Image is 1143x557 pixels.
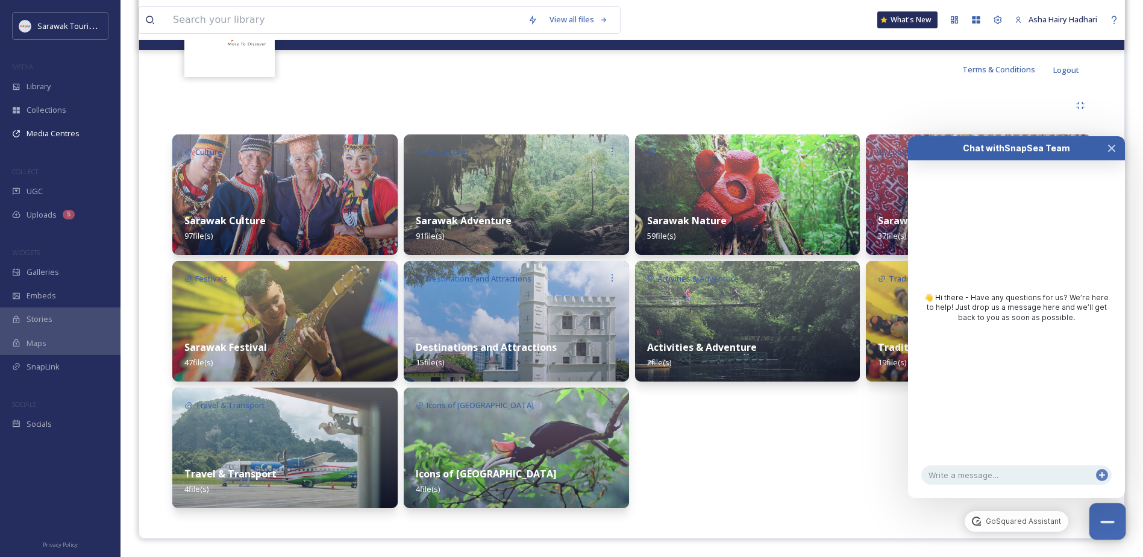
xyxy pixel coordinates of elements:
[27,418,52,430] span: Socials
[647,341,757,354] strong: Activities & Adventure
[930,142,1103,154] div: Chat with SnapSea Team
[416,230,444,241] span: 91 file(s)
[12,167,38,176] span: COLLECT
[878,357,906,368] span: 19 file(s)
[647,230,675,241] span: 59 file(s)
[965,511,1068,532] a: GoSquared Assistant
[172,388,398,508] img: 45445b7b-c724-4a2b-96e7-784d733b63b2.jpg
[657,273,739,285] span: Activities & Adventure
[878,341,1024,354] strong: Traditional Life & Handicrafts
[427,146,466,158] span: Adventure
[27,81,51,92] span: Library
[543,8,614,31] a: View all files
[184,483,208,494] span: 4 file(s)
[1009,8,1103,31] a: Asha Hairy Hadhari
[12,248,40,257] span: WIDGETS
[63,210,75,219] div: 5
[184,467,277,480] strong: Travel & Transport
[27,266,59,278] span: Galleries
[920,292,1113,323] div: 👋 Hi there - Have any questions for us? We’re here to help! Just drop us a message here and we’ll...
[167,7,522,33] input: Search your library
[195,273,227,285] span: Festivals
[962,62,1053,77] a: Terms & Conditions
[12,62,33,71] span: MEDIA
[416,341,557,354] strong: Destinations and Attractions
[1089,503,1126,540] button: Close Chat
[184,341,267,354] strong: Sarawak Festival
[1053,65,1079,75] span: Logout
[416,357,444,368] span: 15 file(s)
[195,400,265,411] span: Travel & Transport
[27,338,46,349] span: Maps
[404,134,629,255] img: 7b9a9bb1-762c-4faa-9c70-33daba0ad40c.jpg
[416,467,557,480] strong: Icons of [GEOGRAPHIC_DATA]
[866,134,1091,255] img: 6dba278b-01a5-4647-b279-99ea9567e0bd.jpg
[184,357,213,368] span: 47 file(s)
[1029,14,1097,25] span: Asha Hairy Hadhari
[27,313,52,325] span: Stories
[427,400,534,411] span: Icons of [GEOGRAPHIC_DATA]
[647,357,671,368] span: 2 file(s)
[877,11,938,28] a: What's New
[172,134,398,255] img: fa566219-b555-4257-8fb8-cd3bddac3f48.jpg
[416,214,512,227] strong: Sarawak Adventure
[172,261,398,382] img: 379b1690-a1ed-4002-9831-7e214d382044.jpg
[37,20,123,31] span: Sarawak Tourism Board
[416,483,440,494] span: 4 file(s)
[27,290,56,301] span: Embeds
[635,261,860,382] img: fdcddcaa-8751-4418-8599-46d5fd00585b.jpg
[866,261,1091,382] img: c77cf46b-9872-4f7a-ac44-0076c95c4fb6.jpg
[19,20,31,32] img: new%20smtd%20transparent%202%20copy%404x.png
[878,214,945,227] strong: Sarawak Food
[43,541,78,549] span: Privacy Policy
[878,230,906,241] span: 37 file(s)
[962,64,1035,75] span: Terms & Conditions
[195,146,222,158] span: Culture
[1098,136,1125,160] button: Close Chat
[184,230,213,241] span: 97 file(s)
[43,537,78,551] a: Privacy Policy
[889,146,907,158] span: Food
[184,214,266,227] strong: Sarawak Culture
[27,104,66,116] span: Collections
[404,388,629,508] img: 6db67343-d6ad-4e69-ac36-cceefbe84c43.jpg
[27,361,60,373] span: SnapLink
[27,209,57,221] span: Uploads
[12,400,36,409] span: SOCIALS
[889,273,995,285] span: Traditional Life & Handicrafts
[404,261,629,382] img: 16df86b6-5766-4e7e-ae6c-6b8a900455b1.jpg
[27,186,43,197] span: UGC
[427,273,531,285] span: Destinations and Attractions
[27,128,80,139] span: Media Centres
[635,134,860,255] img: a0b29c06-dbd7-41a1-9738-906831b75aec.jpg
[647,214,727,227] strong: Sarawak Nature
